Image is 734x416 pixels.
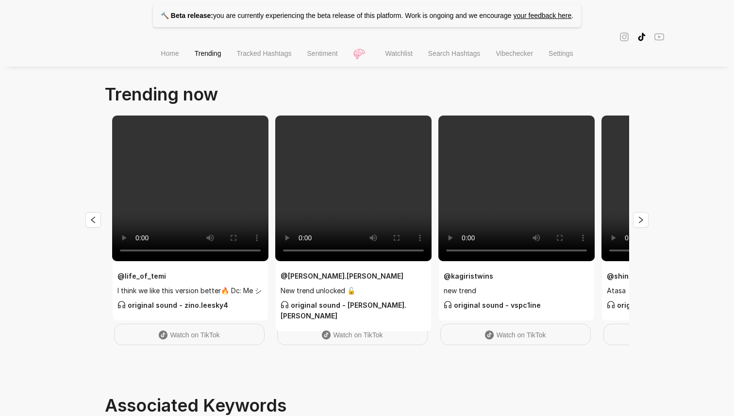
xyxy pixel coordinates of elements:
[496,331,546,339] span: Watch on TikTok
[428,50,480,57] span: Search Hashtags
[333,331,383,339] span: Watch on TikTok
[549,50,573,57] span: Settings
[607,272,652,280] strong: @ shine4620
[513,12,571,19] a: your feedback here
[114,324,265,345] a: Watch on TikTok
[444,272,493,280] strong: @ kagiristwins
[117,301,228,309] strong: original sound - zino.leesky4
[444,285,589,296] span: new trend
[153,4,581,27] p: you are currently experiencing the beta release of this platform. Work is ongoing and we encourage .
[637,216,645,224] span: right
[385,50,413,57] span: Watchlist
[236,50,291,57] span: Tracked Hashtags
[277,324,428,345] a: Watch on TikTok
[89,216,97,224] span: left
[161,12,213,19] strong: 🔨 Beta release:
[440,324,591,345] a: Watch on TikTok
[281,300,289,309] span: customer-service
[444,300,452,309] span: customer-service
[607,301,710,309] strong: original sound - chabo900
[496,50,533,57] span: Vibechecker
[105,395,286,416] span: Associated Keywords
[654,31,664,42] span: youtube
[117,272,166,280] strong: @ life_of_temi
[607,300,615,309] span: customer-service
[281,285,426,296] span: New trend unlocked 🔓
[619,31,629,42] span: instagram
[444,301,541,309] strong: original sound - vspc1ine
[195,50,221,57] span: Trending
[170,331,219,339] span: Watch on TikTok
[281,301,406,320] strong: original sound - [PERSON_NAME].[PERSON_NAME]
[307,50,338,57] span: Sentiment
[117,285,263,296] span: I think we like this version better🔥 Dc: Me シ
[117,300,126,309] span: customer-service
[161,50,179,57] span: Home
[281,272,403,280] strong: @ [PERSON_NAME].[PERSON_NAME]
[105,83,218,105] span: Trending now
